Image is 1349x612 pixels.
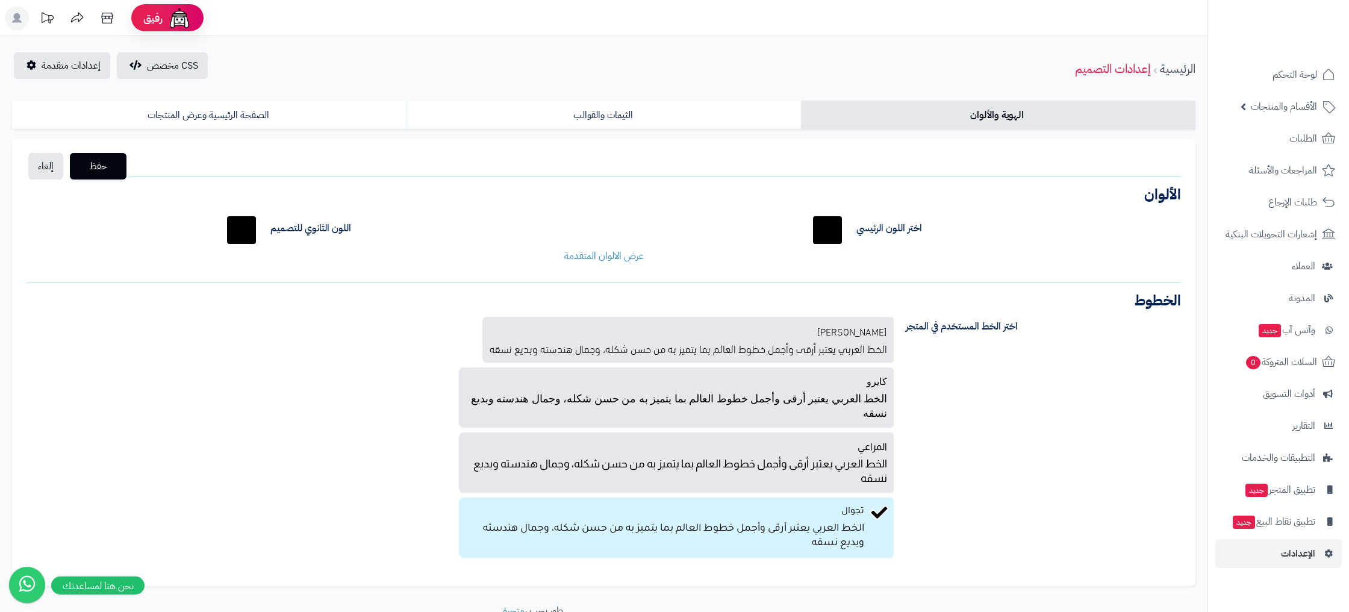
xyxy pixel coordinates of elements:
a: التقارير [1215,411,1342,440]
span: لوحة التحكم [1273,66,1317,83]
span: إعدادات متقدمة [42,58,101,73]
button: CSS مخصص [117,52,208,79]
span: المراجعات والأسئلة [1249,162,1317,179]
span: رفيق [143,11,163,25]
a: طلبات الإرجاع [1215,188,1342,217]
label: اختر اللون الرئيسي [856,222,922,236]
span: جديد [1259,324,1281,337]
a: الرئيسية [1160,60,1195,78]
span: جديد [1233,516,1255,529]
a: تطبيق نقاط البيعجديد [1215,507,1342,536]
span: أدوات التسويق [1263,386,1315,402]
a: الطلبات [1215,124,1342,153]
span: الطلبات [1289,130,1317,147]
h3: الألوان [26,187,1181,202]
span: التطبيقات والخدمات [1242,449,1315,466]
span: العملاء [1292,258,1315,275]
p: الخط العربي يعتبر أرقى وأجمل خطوط العالم بما يتميز به من حسن شكله، وجمال هندسته وبديع نسقه [466,389,887,420]
span: المراعي [858,442,887,452]
a: إعدادات التصميم [1075,60,1150,78]
h3: الخطوط [26,293,1181,308]
label: اختر الخط المستخدم في المتجر [897,317,1190,336]
a: المراجعات والأسئلة [1215,156,1342,185]
span: [PERSON_NAME] [817,324,887,338]
a: عرض الالوان المتقدمة [564,249,644,263]
span: تجوال [841,507,864,517]
span: تطبيق نقاط البيع [1232,513,1315,530]
span: إشعارات التحويلات البنكية [1226,226,1317,243]
span: كايرو [867,376,887,387]
p: الخط العربي يعتبر أرقى وأجمل خطوط العالم بما يتميز به من حسن شكله، وجمال هندسته وبديع نسقه [466,519,864,551]
a: تحديثات المنصة [32,6,62,33]
span: طلبات الإرجاع [1268,194,1317,211]
img: ai-face.png [167,6,192,30]
a: الهوية والألوان [801,101,1195,130]
p: الخط العربي يعتبر أرقى وأجمل خطوط العالم بما يتميز به من حسن شكله، وجمال هندسته وبديع نسقه [490,339,887,355]
a: الثيمات والقوالب [407,101,801,130]
span: جديد [1245,484,1268,497]
a: تطبيق المتجرجديد [1215,475,1342,504]
a: العملاء [1215,252,1342,281]
p: الخط العربي يعتبر أرقى وأجمل خطوط العالم بما يتميز به من حسن شكله، وجمال هندسته وبديع نسقه [466,454,887,486]
span: وآتس آب [1257,322,1315,339]
span: 0 [1246,356,1260,369]
a: الصفحة الرئيسية وعرض المنتجات [12,101,407,130]
label: اللون الثانوي للتصميم [270,222,351,236]
span: حفظ [79,159,117,173]
a: الإعدادات [1215,539,1342,568]
a: لوحة التحكم [1215,60,1342,89]
span: التقارير [1292,417,1315,434]
a: إلغاء [28,153,63,180]
a: التطبيقات والخدمات [1215,443,1342,472]
button: حفظ [70,153,126,180]
span: CSS مخصص [147,58,198,73]
a: السلات المتروكة0 [1215,348,1342,376]
a: المدونة [1215,284,1342,313]
a: إعدادات متقدمة [14,52,110,79]
a: وآتس آبجديد [1215,316,1342,345]
span: السلات المتروكة [1245,354,1317,370]
span: تطبيق المتجر [1244,481,1315,498]
a: إشعارات التحويلات البنكية [1215,220,1342,249]
span: المدونة [1289,290,1315,307]
a: أدوات التسويق [1215,379,1342,408]
span: الأقسام والمنتجات [1251,98,1317,115]
span: الإعدادات [1281,545,1315,562]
